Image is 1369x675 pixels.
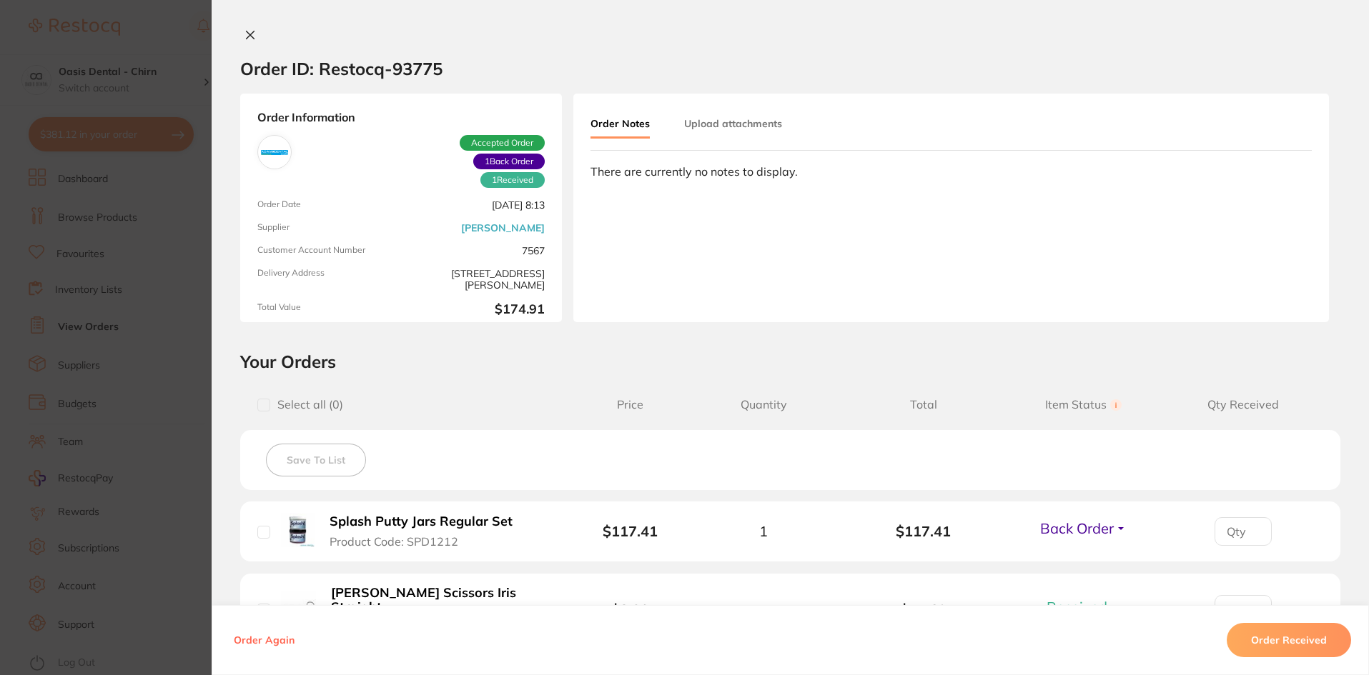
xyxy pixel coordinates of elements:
[844,523,1004,539] b: $117.41
[1042,598,1125,616] button: Received
[270,398,343,411] span: Select all ( 0 )
[330,535,458,548] span: Product Code: SPD1212
[257,268,395,291] span: Delivery Address
[257,245,395,256] span: Customer Account Number
[844,398,1004,411] span: Total
[1215,595,1272,624] input: Qty
[1215,517,1272,546] input: Qty
[683,398,844,411] span: Quantity
[1227,623,1351,657] button: Order Received
[331,586,552,615] b: [PERSON_NAME] Scissors Iris Straight
[257,111,545,124] strong: Order Information
[240,58,443,79] h2: Order ID: Restocq- 93775
[844,601,1004,618] b: $41.60
[257,222,395,234] span: Supplier
[281,513,315,546] img: Splash Putty Jars Regular Set
[257,199,395,211] span: Order Date
[407,199,545,211] span: [DATE] 8:13
[266,444,366,476] button: Save To List
[473,154,545,169] span: Back orders
[407,268,545,291] span: [STREET_ADDRESS][PERSON_NAME]
[1163,398,1323,411] span: Qty Received
[759,523,768,539] span: 1
[1036,519,1131,537] button: Back Order
[407,245,545,256] span: 7567
[325,514,529,549] button: Splash Putty Jars Regular Set Product Code: SPD1212
[229,634,299,646] button: Order Again
[590,111,650,139] button: Order Notes
[1040,519,1114,537] span: Back Order
[240,351,1340,372] h2: Your Orders
[759,601,768,618] span: 5
[257,302,395,317] span: Total Value
[577,398,683,411] span: Price
[590,165,1312,178] div: There are currently no notes to display.
[460,135,545,151] span: Accepted Order
[407,302,545,317] b: $174.91
[281,591,316,626] img: Hanson Scissors Iris Straight
[261,139,288,166] img: Adam Dental
[480,172,545,188] span: Received
[1047,598,1107,616] span: Received
[1004,398,1164,411] span: Item Status
[684,111,782,136] button: Upload attachments
[330,514,513,529] b: Splash Putty Jars Regular Set
[461,222,545,234] a: [PERSON_NAME]
[603,522,658,540] b: $117.41
[327,585,556,635] button: [PERSON_NAME] Scissors Iris Straight Product Code: HSC100
[611,601,649,619] b: $8.32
